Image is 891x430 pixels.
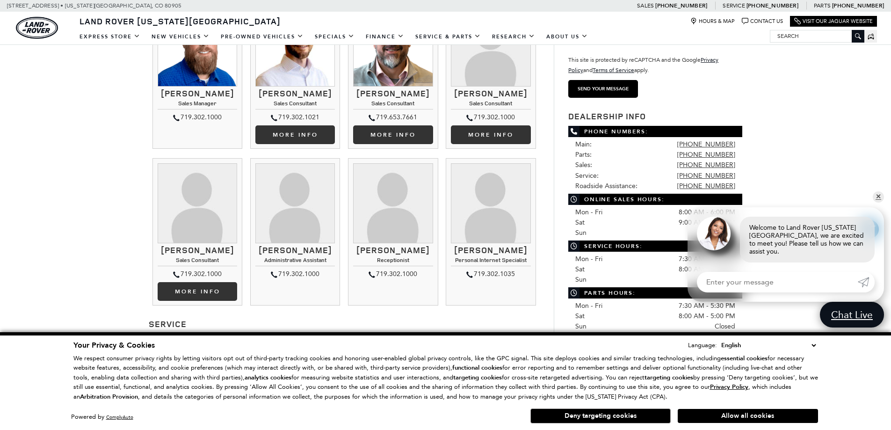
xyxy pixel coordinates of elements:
h3: [PERSON_NAME] [158,89,237,98]
span: Sun [575,276,587,284]
span: Service [723,2,745,9]
h4: Sales Consultant [255,100,335,109]
strong: targeting cookies [645,373,693,382]
a: ComplyAuto [106,414,133,420]
img: Land Rover [16,17,58,39]
h4: Sales Consultant [451,100,530,109]
a: Finance [360,29,410,45]
span: 8:00 AM - 5:00 PM [679,311,735,321]
div: 719.302.1000 [158,112,237,123]
strong: analytics cookies [245,373,291,382]
input: Enter your message [697,272,858,292]
div: 719.302.1000 [353,269,433,280]
span: Mon - Fri [575,208,602,216]
span: Parts: [575,151,592,159]
span: Sun [575,229,587,237]
span: 8:00 AM - 6:00 PM [679,207,735,218]
span: Roadside Assistance: [575,182,637,190]
strong: targeting cookies [453,373,502,382]
a: More Info [255,125,335,144]
h4: Sales Consultant [158,257,237,266]
h3: [PERSON_NAME] [451,246,530,255]
a: Specials [309,29,360,45]
div: Welcome to Land Rover [US_STATE][GEOGRAPHIC_DATA], we are excited to meet you! Please tell us how... [740,217,875,262]
span: 7:30 AM - 5:30 PM [679,301,735,311]
img: Agent profile photo [697,217,731,250]
span: Land Rover [US_STATE][GEOGRAPHIC_DATA] [80,15,281,27]
h4: Sales Manager [158,100,237,109]
h4: Administrative Assistant [255,257,335,266]
a: [PHONE_NUMBER] [677,172,735,180]
div: 719.653.7661 [353,112,433,123]
div: 719.302.1000 [158,269,237,280]
input: Send your message [568,80,638,98]
span: Sales [637,2,654,9]
span: Your Privacy & Cookies [73,340,155,350]
a: land-rover [16,17,58,39]
span: Main: [575,140,592,148]
div: 719.302.1021 [255,112,335,123]
h3: [PERSON_NAME] [451,89,530,98]
small: This site is protected by reCAPTCHA and the Google and apply. [568,57,718,73]
button: Allow all cookies [678,409,818,423]
a: [STREET_ADDRESS] • [US_STATE][GEOGRAPHIC_DATA], CO 80905 [7,2,181,9]
a: About Us [541,29,594,45]
a: [PHONE_NUMBER] [677,161,735,169]
a: More info [353,125,433,144]
h3: [PERSON_NAME] [255,89,335,98]
h3: Service [149,320,540,329]
span: Mon - Fri [575,302,602,310]
a: [PHONE_NUMBER] [832,2,884,9]
a: Chat Live [820,302,884,328]
span: Service Hours: [568,241,742,252]
span: Closed [715,321,735,332]
span: Chat Live [826,308,877,321]
a: Service & Parts [410,29,486,45]
span: Parts [814,2,831,9]
a: [PHONE_NUMBER] [655,2,707,9]
a: [PHONE_NUMBER] [677,182,735,190]
a: [PHONE_NUMBER] [677,140,735,148]
a: More info [451,125,530,144]
span: 8:00 AM - 5:00 PM [679,264,735,275]
a: Submit [858,272,875,292]
span: Sat [575,265,585,273]
a: New Vehicles [146,29,215,45]
span: Parts Hours: [568,287,742,299]
div: 719.302.1000 [451,112,530,123]
a: Terms of Service [593,67,634,73]
a: Visit Our Jaguar Website [794,18,873,25]
span: Service: [575,172,599,180]
h3: Dealership Info [568,112,742,121]
div: 719.302.1000 [255,269,335,280]
span: 9:00 AM - 6:00 PM [679,218,735,228]
nav: Main Navigation [74,29,594,45]
span: Mon - Fri [575,255,602,263]
div: Powered by [71,414,133,420]
h3: [PERSON_NAME] [353,246,433,255]
h4: Personal Internet Specialist [451,257,530,266]
h3: [PERSON_NAME] [353,89,433,98]
span: Phone Numbers: [568,126,742,137]
span: Online Sales Hours: [568,194,742,205]
strong: Arbitration Provision [80,393,138,401]
strong: functional cookies [452,364,502,372]
h4: Receptionist [353,257,433,266]
a: Pre-Owned Vehicles [215,29,309,45]
a: Research [486,29,541,45]
h4: Sales Consultant [353,100,433,109]
span: 7:30 AM - 5:30 PM [679,254,735,264]
a: Hours & Map [690,18,735,25]
span: Sales: [575,161,592,169]
input: Search [770,30,864,42]
a: Land Rover [US_STATE][GEOGRAPHIC_DATA] [74,15,286,27]
u: Privacy Policy [710,383,748,391]
a: EXPRESS STORE [74,29,146,45]
a: Contact Us [742,18,783,25]
p: We respect consumer privacy rights by letting visitors opt out of third-party tracking cookies an... [73,354,818,402]
a: More info [158,282,237,301]
span: Sun [575,322,587,330]
h3: [PERSON_NAME] [158,246,237,255]
a: [PHONE_NUMBER] [677,151,735,159]
h3: [PERSON_NAME] [255,246,335,255]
